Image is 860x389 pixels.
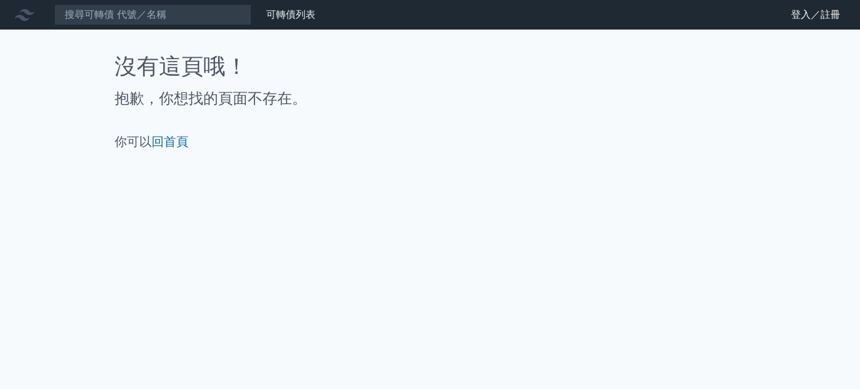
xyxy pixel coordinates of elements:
a: 可轉債列表 [266,9,315,20]
a: 回首頁 [152,134,189,149]
h1: 沒有這頁哦！ [115,54,745,79]
a: 登入／註冊 [781,5,850,25]
input: 搜尋可轉債 代號／名稱 [54,4,251,25]
p: 你可以 [115,133,745,150]
h2: 抱歉，你想找的頁面不存在。 [115,89,745,108]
